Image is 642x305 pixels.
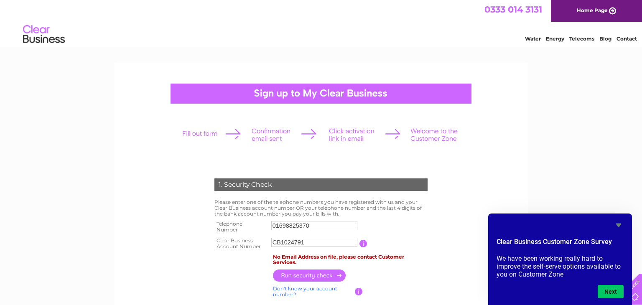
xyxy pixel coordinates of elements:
input: Information [359,240,367,247]
td: Please enter one of the telephone numbers you have registered with us and your Clear Business acc... [212,197,430,219]
h2: Clear Business Customer Zone Survey [497,237,624,251]
button: Hide survey [614,220,624,230]
a: Telecoms [569,36,594,42]
input: Information [355,288,363,295]
a: Water [525,36,541,42]
th: Telephone Number [212,219,269,235]
p: We have been working really hard to improve the self-serve options available to you on Customer Zone [497,254,624,278]
img: logo.png [23,22,65,47]
th: Clear Business Account Number [212,235,269,252]
td: No Email Address on file, please contact Customer Services. [271,252,430,268]
div: Clear Business Customer Zone Survey [497,220,624,298]
a: Energy [546,36,564,42]
a: 0333 014 3131 [484,4,542,15]
a: Blog [599,36,611,42]
div: 1. Security Check [214,178,428,191]
a: Contact [617,36,637,42]
a: Don't know your account number? [273,285,337,297]
button: Next question [598,285,624,298]
div: Clear Business is a trading name of Verastar Limited (registered in [GEOGRAPHIC_DATA] No. 3667643... [124,5,519,41]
